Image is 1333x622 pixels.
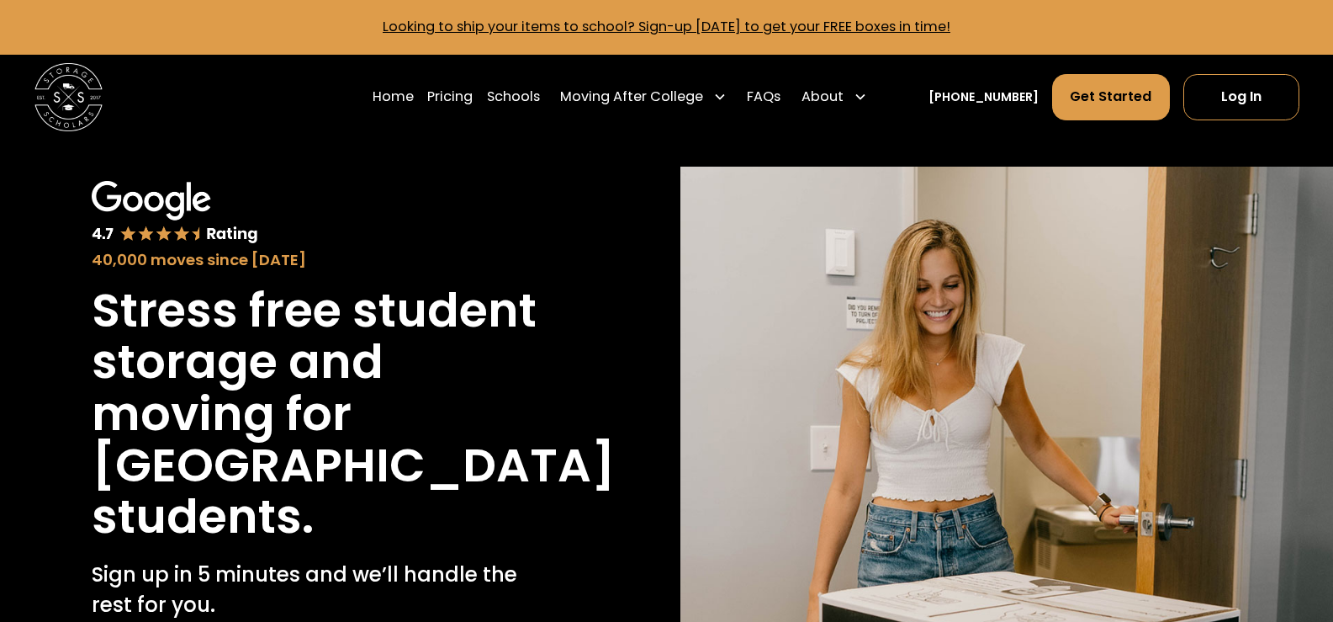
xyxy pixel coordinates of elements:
div: 40,000 moves since [DATE] [92,248,562,271]
img: Google 4.7 star rating [92,181,258,245]
h1: [GEOGRAPHIC_DATA] [92,439,615,491]
a: FAQs [747,73,780,121]
div: Moving After College [560,87,703,107]
div: About [795,73,875,121]
a: Pricing [427,73,473,121]
p: Sign up in 5 minutes and we’ll handle the rest for you. [92,560,562,621]
h1: students. [92,491,314,542]
a: Get Started [1052,74,1170,120]
h1: Stress free student storage and moving for [92,284,562,439]
a: Looking to ship your items to school? Sign-up [DATE] to get your FREE boxes in time! [383,17,950,36]
img: Storage Scholars main logo [34,63,103,131]
div: Moving After College [553,73,734,121]
a: Home [373,73,414,121]
a: [PHONE_NUMBER] [928,88,1039,106]
a: Log In [1183,74,1299,120]
a: Schools [487,73,540,121]
div: About [801,87,844,107]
